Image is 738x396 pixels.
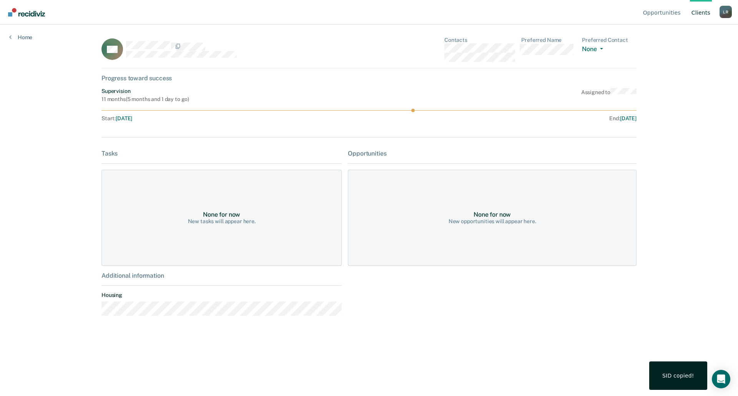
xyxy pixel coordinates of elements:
dt: Housing [101,292,342,298]
div: SID copied! [662,372,694,379]
div: None for now [203,211,240,218]
div: Opportunities [348,150,637,157]
img: Recidiviz [8,8,45,17]
button: None [582,45,606,54]
div: Start : [101,115,369,122]
span: [DATE] [620,115,637,121]
div: Supervision [101,88,189,94]
div: None for now [474,211,511,218]
dt: Contacts [444,37,515,43]
span: [DATE] [116,115,132,121]
div: Assigned to [581,88,637,103]
a: Home [9,34,32,41]
dt: Preferred Name [521,37,576,43]
button: Profile dropdown button [720,6,732,18]
div: New tasks will appear here. [188,218,256,225]
dt: Preferred Contact [582,37,637,43]
div: End : [372,115,637,122]
div: Additional information [101,272,342,279]
div: Progress toward success [101,75,637,82]
div: L R [720,6,732,18]
div: New opportunities will appear here. [449,218,536,225]
div: Open Intercom Messenger [712,370,730,388]
div: 11 months ( 5 months and 1 day to go ) [101,96,189,103]
div: Tasks [101,150,342,157]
